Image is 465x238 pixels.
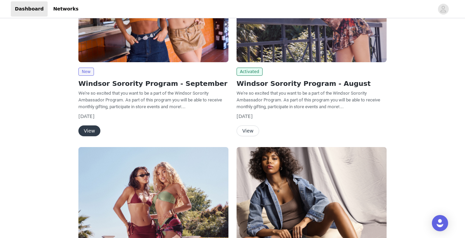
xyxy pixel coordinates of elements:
[237,78,387,89] h2: Windsor Sorority Program - August
[78,114,94,119] span: [DATE]
[78,125,100,136] button: View
[78,68,94,76] span: New
[237,114,252,119] span: [DATE]
[237,128,259,134] a: View
[78,91,222,109] span: We're so excited that you want to be a part of the Windsor Sorority Ambassador Program. As part o...
[11,1,48,17] a: Dashboard
[78,78,228,89] h2: Windsor Sorority Program - September
[78,128,100,134] a: View
[440,4,446,15] div: avatar
[237,91,380,109] span: We're so excited that you want to be a part of the Windsor Sorority Ambassador Program. As part o...
[432,215,448,231] div: Open Intercom Messenger
[237,68,263,76] span: Activated
[49,1,82,17] a: Networks
[237,125,259,136] button: View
